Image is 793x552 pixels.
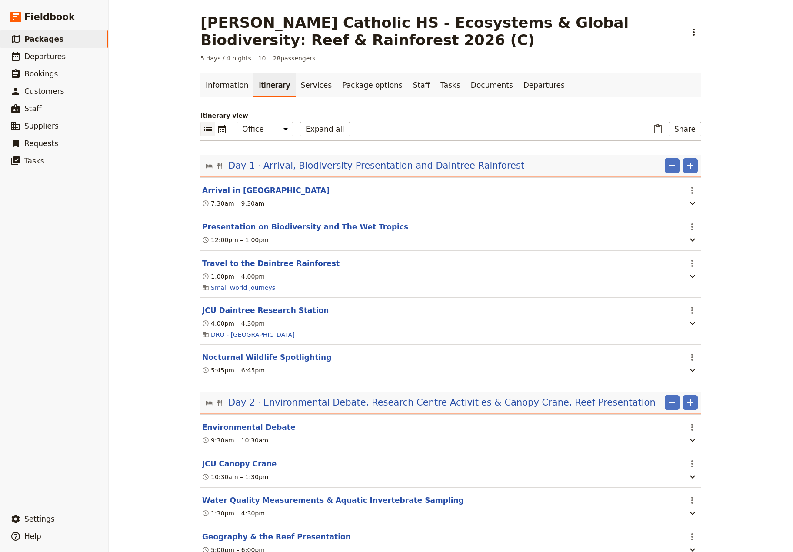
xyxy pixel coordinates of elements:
[685,303,700,318] button: Actions
[685,219,700,234] button: Actions
[206,396,656,409] button: Edit day information
[337,73,407,97] a: Package options
[24,532,41,541] span: Help
[665,158,680,173] button: Remove
[200,111,701,120] p: Itinerary view
[685,256,700,271] button: Actions
[685,456,700,471] button: Actions
[650,122,665,136] button: Paste itinerary item
[202,199,264,208] div: 7:30am – 9:30am
[202,272,265,281] div: 1:00pm – 4:00pm
[200,54,251,63] span: 5 days / 4 nights
[211,330,295,339] a: DRO - [GEOGRAPHIC_DATA]
[202,236,269,244] div: 12:00pm – 1:00pm
[296,73,337,97] a: Services
[206,159,524,172] button: Edit day information
[202,352,331,362] button: Edit this itinerary item
[263,159,524,172] span: Arrival, Biodiversity Presentation and Daintree Rainforest
[24,35,63,43] span: Packages
[685,420,700,435] button: Actions
[202,459,277,469] button: Edit this itinerary item
[685,529,700,544] button: Actions
[202,509,265,518] div: 1:30pm – 4:30pm
[518,73,570,97] a: Departures
[300,122,350,136] button: Expand all
[408,73,436,97] a: Staff
[202,305,329,316] button: Edit this itinerary item
[200,73,253,97] a: Information
[202,222,408,232] button: Edit this itinerary item
[211,283,275,292] a: Small World Journeys
[202,495,464,505] button: Edit this itinerary item
[24,104,42,113] span: Staff
[24,87,64,96] span: Customers
[24,52,66,61] span: Departures
[228,159,255,172] span: Day 1
[202,319,265,328] div: 4:00pm – 4:30pm
[24,122,59,130] span: Suppliers
[466,73,518,97] a: Documents
[24,70,58,78] span: Bookings
[24,156,44,165] span: Tasks
[200,122,215,136] button: List view
[665,395,680,410] button: Remove
[202,185,330,196] button: Edit this itinerary item
[202,366,265,375] div: 5:45pm – 6:45pm
[253,73,295,97] a: Itinerary
[202,258,340,269] button: Edit this itinerary item
[24,10,75,23] span: Fieldbook
[202,422,295,432] button: Edit this itinerary item
[686,25,701,40] button: Actions
[685,493,700,508] button: Actions
[215,122,230,136] button: Calendar view
[202,436,268,445] div: 9:30am – 10:30am
[24,515,55,523] span: Settings
[258,54,316,63] span: 10 – 28 passengers
[228,396,255,409] span: Day 2
[685,350,700,365] button: Actions
[202,472,268,481] div: 10:30am – 1:30pm
[435,73,466,97] a: Tasks
[263,396,656,409] span: Environmental Debate, Research Centre Activities & Canopy Crane, Reef Presentation
[202,532,351,542] button: Edit this itinerary item
[683,395,698,410] button: Add
[669,122,701,136] button: Share
[200,14,681,49] h1: [PERSON_NAME] Catholic HS - Ecosystems & Global Biodiversity: Reef & Rainforest 2026 (C)
[685,183,700,198] button: Actions
[683,158,698,173] button: Add
[24,139,58,148] span: Requests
